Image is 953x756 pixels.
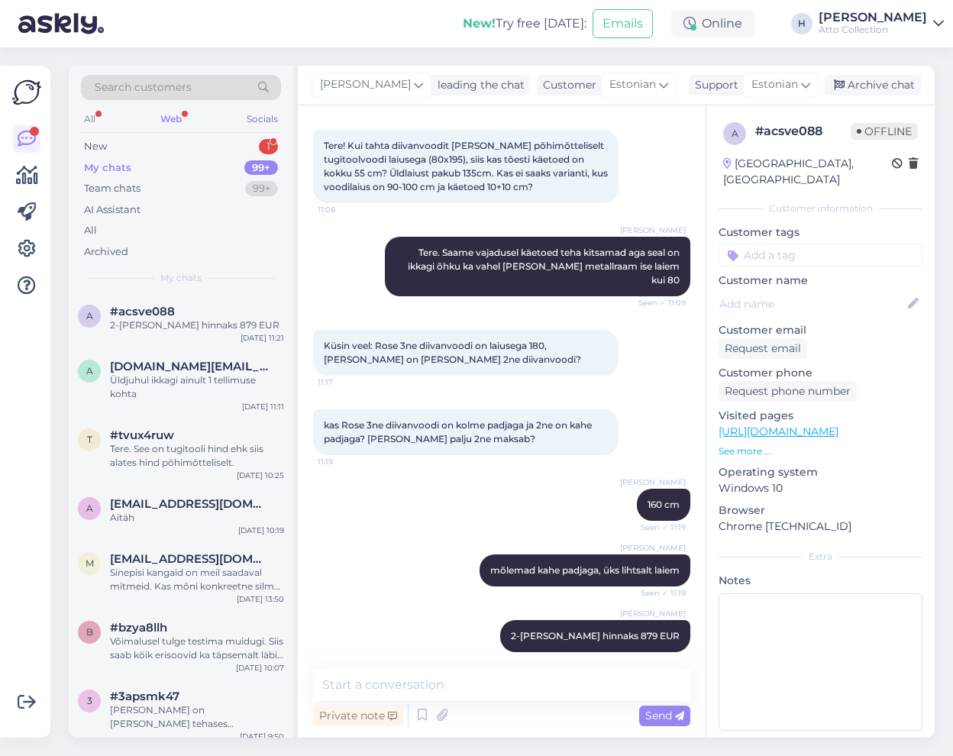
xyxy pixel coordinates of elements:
[110,703,284,731] div: [PERSON_NAME] on [PERSON_NAME] tehases tutvumiseks olemas, võib tulla tutvuma
[851,123,918,140] span: Offline
[318,376,375,388] span: 11:17
[324,140,610,192] span: Tere! Kui tahta diivanvoodit [PERSON_NAME] põhimõtteliselt tugitoolvoodi laiusega (80x195), siis ...
[463,15,586,33] div: Try free [DATE]:
[751,76,798,93] span: Estonian
[244,160,278,176] div: 99+
[237,593,284,605] div: [DATE] 13:50
[237,470,284,481] div: [DATE] 10:25
[110,566,284,593] div: Sinepisi kangaid on meil saadaval mitmeid. Kas mõni konkreetne silma jäänud?
[791,13,812,34] div: H
[719,502,922,519] p: Browser
[110,360,269,373] span: axel.art@mail.ee
[628,297,686,309] span: Seen ✓ 11:09
[719,550,922,564] div: Extra
[671,10,754,37] div: Online
[620,225,686,236] span: [PERSON_NAME]
[620,542,686,554] span: [PERSON_NAME]
[95,79,192,95] span: Search customers
[110,497,269,511] span: anettplaado@gmail.com
[86,365,93,376] span: a
[110,318,284,332] div: 2-[PERSON_NAME] hinnaks 879 EUR
[648,499,680,510] span: 160 cm
[110,511,284,525] div: Aitäh
[819,11,927,24] div: [PERSON_NAME]
[719,444,922,458] p: See more ...
[110,442,284,470] div: Tere. See on tugitooli hind ehk siis alates hind põhimõtteliselt.
[157,109,185,129] div: Web
[313,706,403,726] div: Private note
[719,273,922,289] p: Customer name
[719,202,922,215] div: Customer information
[628,587,686,599] span: Seen ✓ 11:19
[110,373,284,401] div: Üldjuhul ikkagi ainult 1 tellimuse kohta
[84,181,141,196] div: Team chats
[318,204,375,215] span: 11:06
[620,477,686,488] span: [PERSON_NAME]
[537,77,596,93] div: Customer
[320,76,411,93] span: [PERSON_NAME]
[110,635,284,662] div: Võimalusel tulge testima muidugi. Siis saab kõik erisoovid ka täpsemalt läbi rääkida, samuti kang...
[819,11,944,36] a: [PERSON_NAME]Atto Collection
[241,332,284,344] div: [DATE] 11:21
[160,271,202,285] span: My chats
[324,419,594,444] span: kas Rose 3ne diivanvoodi on kolme padjaga ja 2ne on kahe padjaga? [PERSON_NAME] palju 2ne maksab?
[431,77,525,93] div: leading the chat
[324,340,581,365] span: Küsin veel: Rose 3ne diivanvoodi on laiusega 180, [PERSON_NAME] on [PERSON_NAME] 2ne diivanvoodi?
[719,322,922,338] p: Customer email
[719,225,922,241] p: Customer tags
[593,9,653,38] button: Emails
[719,381,857,402] div: Request phone number
[110,305,175,318] span: #acsve088
[245,181,278,196] div: 99+
[719,480,922,496] p: Windows 10
[84,223,97,238] div: All
[110,621,167,635] span: #bzya8llh
[689,77,738,93] div: Support
[238,525,284,536] div: [DATE] 10:19
[825,75,921,95] div: Archive chat
[819,24,927,36] div: Atto Collection
[609,76,656,93] span: Estonian
[86,557,94,569] span: m
[511,630,680,641] span: 2-[PERSON_NAME] hinnaks 879 EUR
[84,160,131,176] div: My chats
[719,573,922,589] p: Notes
[110,552,269,566] span: maristamm84@gmail.com
[240,731,284,742] div: [DATE] 9:50
[620,608,686,619] span: [PERSON_NAME]
[719,425,838,438] a: [URL][DOMAIN_NAME]
[755,122,851,141] div: # acsve088
[84,139,107,154] div: New
[259,139,278,154] div: 1
[236,662,284,674] div: [DATE] 10:07
[86,626,93,638] span: b
[81,109,99,129] div: All
[244,109,281,129] div: Socials
[110,428,174,442] span: #tvux4ruw
[719,464,922,480] p: Operating system
[628,653,686,664] span: Seen ✓ 11:21
[732,128,738,139] span: a
[463,16,496,31] b: New!
[719,408,922,424] p: Visited pages
[645,709,684,722] span: Send
[719,244,922,267] input: Add a tag
[84,202,141,218] div: AI Assistant
[723,156,892,188] div: [GEOGRAPHIC_DATA], [GEOGRAPHIC_DATA]
[719,365,922,381] p: Customer phone
[719,519,922,535] p: Chrome [TECHNICAL_ID]
[12,78,41,107] img: Askly Logo
[86,502,93,514] span: a
[86,310,93,321] span: a
[719,338,807,359] div: Request email
[87,434,92,445] span: t
[719,296,905,312] input: Add name
[84,244,128,260] div: Archived
[242,401,284,412] div: [DATE] 11:11
[110,690,179,703] span: #3apsmk47
[490,564,680,576] span: mõlemad kahe padjaga, üks lihtsalt laiem
[408,247,682,286] span: Tere. Saame vajadusel käetoed teha kitsamad aga seal on ikkagi õhku ka vahel [PERSON_NAME] metall...
[87,695,92,706] span: 3
[628,522,686,533] span: Seen ✓ 11:19
[318,456,375,467] span: 11:19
